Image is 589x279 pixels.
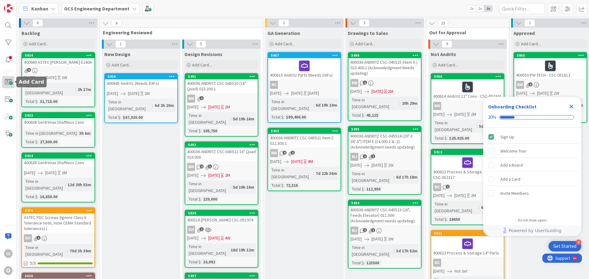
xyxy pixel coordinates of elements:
div: 5924400638 Sentrimax Shaftless Conv [22,153,94,167]
div: 31,715.00 [38,98,59,105]
span: 1 [371,228,375,232]
div: BW [187,95,195,103]
div: 5779ASTEC PDC Screws (Ignore Class II Tolerance note, note CEMA Standard tolerances) ( [22,208,94,232]
div: 400623 Process & Storage 14" Conv CSC-052317 [431,155,504,181]
div: 400645 Andritz (Needs DXFs) [105,79,177,87]
div: 5926 [105,74,177,79]
div: 6d 19h 10m [314,102,339,108]
div: 5921400623 Process & Storage 14" Parts [431,231,504,257]
div: Time in [GEOGRAPHIC_DATA] [24,83,75,96]
div: MJ [348,227,421,235]
div: 123500 [365,259,381,266]
span: [DATE] [350,236,362,242]
span: 1 [291,151,295,155]
div: BW [348,79,421,87]
div: [DATE] [308,90,319,96]
div: NC [431,259,504,267]
div: Sign Up is complete. [486,130,579,144]
a: Powered by UserGuiding [486,225,578,236]
div: Total $ [24,138,37,145]
div: 2W [388,162,394,168]
div: 5d 19h 16m [231,184,256,190]
div: NC [431,183,504,191]
div: 72,315 [284,182,299,189]
span: 2 [363,228,367,232]
div: 5497 [188,274,258,278]
div: 5492 [271,129,341,133]
span: : [120,114,121,121]
div: 5491 [185,74,258,79]
div: DH [187,226,195,234]
div: 5626 [25,274,94,278]
span: Add Card... [521,41,541,47]
div: Total $ [433,135,447,141]
span: [DATE] [270,90,281,96]
div: 5921 [434,231,504,236]
span: : [230,115,231,122]
div: Checklist items [483,128,581,214]
span: : [37,138,38,145]
div: Total $ [350,112,364,119]
div: 229,000 [202,196,219,202]
span: 5 [529,82,533,86]
div: Total $ [187,258,201,265]
div: 5906 [434,74,504,79]
div: 2W [554,90,559,96]
b: OCS Engineering Department [64,6,129,12]
div: Total $ [350,259,364,266]
span: [DATE] [187,172,198,179]
a: 5913400623 Process & Storage 14" Conv CSC-052317NC[DATE][DATE]2MTime in [GEOGRAPHIC_DATA]:6d 2h 2... [431,149,504,225]
div: BW [514,81,587,89]
span: Support [13,1,28,8]
span: 1 [200,96,204,100]
span: : [479,204,479,211]
span: Add Card... [355,41,375,47]
span: 3x [484,6,492,12]
div: 5491400036 ANDRITZ CSC-045520 (18" Quad) 023.200.1 [185,74,258,93]
div: 2W [388,236,394,242]
a: 5934400660 ASTEC [PERSON_NAME] E240A[DATE][DATE]2WTime in [GEOGRAPHIC_DATA]:2h 17mTotal $:31,715.00 [21,52,95,107]
div: Time in [GEOGRAPHIC_DATA] [187,180,230,194]
span: : [152,102,153,109]
div: 5493400036 ANDRITZ CSC-045522 18" Quad 016.000 [185,142,258,161]
span: 4 [200,164,204,168]
span: [DATE] [208,104,220,110]
span: [DATE] [187,235,198,241]
span: : [364,112,365,119]
div: Time in [GEOGRAPHIC_DATA] [350,170,394,184]
div: Total $ [433,216,447,223]
div: MJ [350,153,358,161]
div: 5934 [25,53,94,58]
div: Total $ [107,114,120,121]
div: Time in [GEOGRAPHIC_DATA] [24,130,77,137]
div: BW [270,149,278,157]
div: 2M [471,111,476,118]
div: Welcome Tour [500,147,526,155]
div: 2h 17m [76,86,93,93]
span: : [313,102,314,108]
div: 27,500.00 [38,138,59,145]
span: [DATE] [107,90,118,97]
div: Do not show again [518,218,547,223]
div: 5839400516 [PERSON_NAME] CSC-051974 [185,210,258,224]
div: 6d 2h 24m [479,204,502,211]
div: 5906 [431,74,504,79]
span: [DATE] [208,235,220,241]
div: 5626 [22,273,94,279]
div: BW [350,79,358,87]
span: [DATE] [291,90,302,96]
span: 5 [27,68,31,72]
span: 6 [33,19,43,27]
a: 5494400036 ANDRITZ CSC-045523 (20", Feeds Elevator) 011.000 (Acknowledgment needs updating)MJ[DAT... [348,200,422,269]
div: NC [433,183,441,191]
div: 5492 [268,128,341,134]
span: Add Card... [29,41,48,47]
div: 6d 17h 18m [395,174,419,180]
div: 5865 [517,53,587,58]
div: 9+ [31,2,34,7]
div: 5496 [351,53,421,58]
div: Total $ [270,182,283,189]
div: 5934400660 ASTEC [PERSON_NAME] E240A [22,53,94,66]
